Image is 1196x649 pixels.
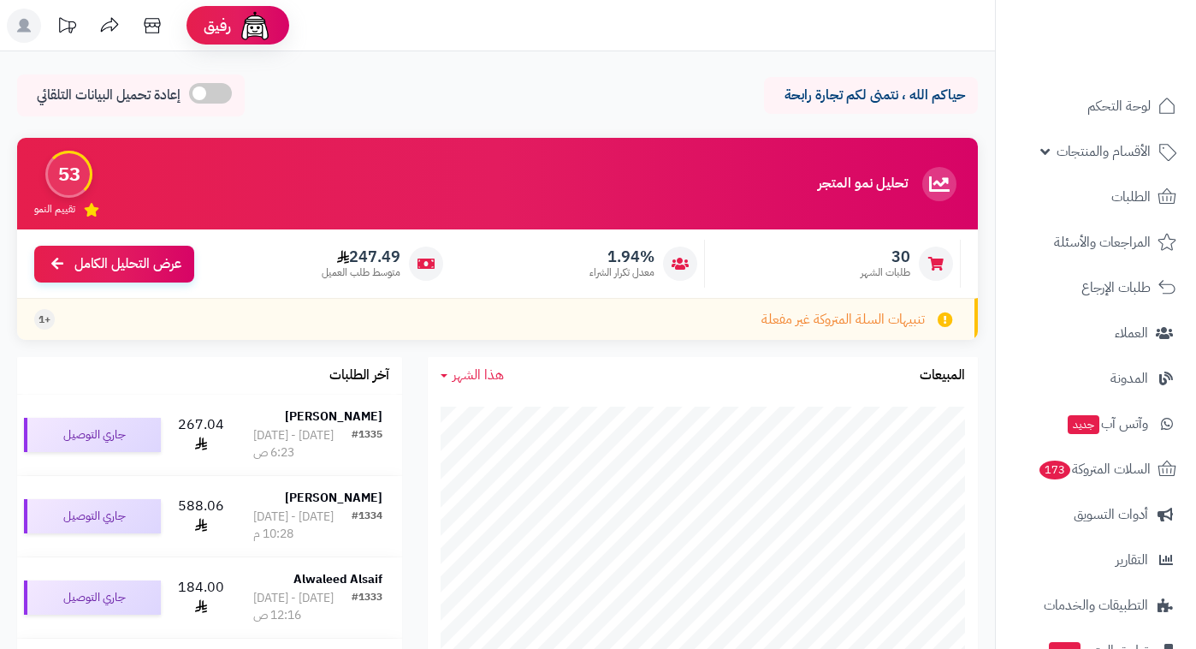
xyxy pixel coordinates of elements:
a: التقارير [1006,539,1186,581]
div: جاري التوصيل [24,499,161,533]
td: 267.04 [168,395,234,475]
a: السلات المتروكة173 [1006,449,1186,490]
span: تقييم النمو [34,202,75,217]
span: عرض التحليل الكامل [74,254,181,274]
div: #1334 [352,509,382,543]
h3: آخر الطلبات [329,368,389,384]
div: [DATE] - [DATE] 10:28 م [253,509,352,543]
span: تنبيهات السلة المتروكة غير مفعلة [761,310,925,330]
span: +1 [38,313,50,327]
span: رفيق [204,15,231,36]
span: 30 [861,247,910,266]
a: طلبات الإرجاع [1006,267,1186,308]
span: المراجعات والأسئلة [1054,230,1151,254]
a: التطبيقات والخدمات [1006,585,1186,626]
a: أدوات التسويق [1006,494,1186,535]
span: إعادة تحميل البيانات التلقائي [37,86,181,105]
span: متوسط طلب العميل [322,265,400,280]
span: 173 [1039,461,1070,479]
a: عرض التحليل الكامل [34,246,194,283]
a: العملاء [1006,313,1186,354]
div: #1335 [352,427,382,461]
a: وآتس آبجديد [1006,403,1186,444]
span: أدوات التسويق [1074,503,1148,527]
div: #1333 [352,590,382,624]
span: لوحة التحكم [1087,94,1151,118]
a: تحديثات المنصة [45,9,88,47]
div: جاري التوصيل [24,581,161,615]
p: حياكم الله ، نتمنى لكم تجارة رابحة [777,86,965,105]
div: [DATE] - [DATE] 6:23 ص [253,427,352,461]
a: المدونة [1006,358,1186,399]
span: هذا الشهر [453,365,504,385]
a: هذا الشهر [441,366,504,385]
div: جاري التوصيل [24,418,161,452]
a: المراجعات والأسئلة [1006,222,1186,263]
span: التقارير [1116,548,1148,572]
span: التطبيقات والخدمات [1044,593,1148,617]
strong: [PERSON_NAME] [285,489,382,507]
h3: تحليل نمو المتجر [818,176,908,192]
span: معدل تكرار الشراء [589,265,654,280]
strong: [PERSON_NAME] [285,408,382,426]
span: جديد [1068,415,1099,434]
span: الطلبات [1111,185,1151,209]
td: 184.00 [168,557,234,638]
img: ai-face.png [238,9,272,43]
span: 247.49 [322,247,400,266]
h3: المبيعات [920,368,965,384]
div: [DATE] - [DATE] 12:16 ص [253,590,352,624]
span: وآتس آب [1066,412,1148,436]
td: 588.06 [168,476,234,557]
a: الطلبات [1006,176,1186,217]
a: لوحة التحكم [1006,86,1186,127]
span: 1.94% [589,247,654,266]
span: المدونة [1110,366,1148,390]
span: طلبات الشهر [861,265,910,280]
span: العملاء [1115,321,1148,345]
span: الأقسام والمنتجات [1057,140,1151,164]
strong: Alwaleed Alsaif [293,570,382,588]
span: السلات المتروكة [1038,457,1151,481]
span: طلبات الإرجاع [1081,276,1151,300]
